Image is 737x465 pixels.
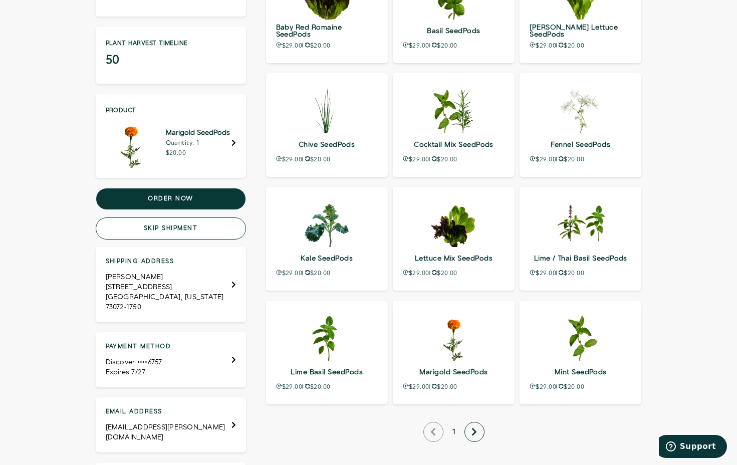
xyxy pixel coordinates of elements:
div: Edit Product [96,94,246,178]
span: 1 [448,423,459,441]
p: $29.00 $20.00 [530,383,631,390]
button: next page [464,422,484,442]
p: $29.00 $20.00 [403,156,505,163]
p: Lime / Thai Basil SeedPods [530,251,631,266]
h4: Email address [106,407,231,416]
p: [PERSON_NAME] Lettuce SeedPods [530,24,631,38]
p: $29.00 $20.00 [530,270,631,277]
div: [PERSON_NAME] [106,272,231,282]
p: Baby Red Romaine SeedPods [276,24,378,38]
div: Email address: swtclggr1@cox.net [96,397,246,452]
p: Product [106,108,236,114]
p: $29.00 $20.00 [276,156,378,163]
p: $29.00 $20.00 [530,156,631,163]
p: $29.00 $20.00 [403,42,505,49]
p: Cocktail Mix SeedPods [403,137,505,152]
img: mint-seedpods-2 [556,311,606,361]
h4: Shipping address [106,257,231,266]
div: [EMAIL_ADDRESS][PERSON_NAME][DOMAIN_NAME] [106,422,231,442]
p: Marigold SeedPods [403,365,505,379]
p: $29.00 $20.00 [403,270,505,277]
img: lettuce-mix-seedpods [428,197,478,247]
p: Lime Basil SeedPods [276,365,378,379]
p: $29.00 $20.00 [530,42,631,49]
img: Marigold SeedPods [106,118,156,168]
div: Expires 7/27 [106,367,171,377]
img: marigold-seedpods-2 [428,311,478,361]
p: Kale SeedPods [276,251,378,266]
p: $20.00 [166,150,230,156]
div: Payment method [96,332,246,387]
iframe: Opens a widget where you can find more information [659,435,727,460]
img: herb-combo-seedpods [556,197,606,247]
h5: Marigold SeedPods [166,129,230,136]
p: Fennel SeedPods [530,137,631,152]
p: $29.00 $20.00 [276,383,378,390]
img: lime-basil-seedpods [302,311,352,361]
img: cocktail-mix-seedpods [428,83,478,133]
p: $29.00 $20.00 [276,270,378,277]
p: $29.00 $20.00 [403,383,505,390]
p: Basil SeedPods [403,24,505,38]
p: Mint SeedPods [530,365,631,379]
img: chive-seedpods-2 [302,83,352,133]
p: Quantity: 1 [166,140,230,146]
img: fennel-seedpods-2 [556,83,606,133]
div: [GEOGRAPHIC_DATA], [US_STATE] 73072-1750 [106,292,231,312]
button: Skip shipment [96,217,246,240]
p: Lettuce Mix SeedPods [403,251,505,266]
div: Shipping address [96,247,246,322]
button: Order now [96,188,246,210]
p: $29.00 $20.00 [276,42,378,49]
h4: Payment method [106,342,171,351]
div: Discover ••••6757 [106,357,171,367]
img: kale-seedpods [302,197,352,247]
p: Chive SeedPods [276,137,378,152]
div: [STREET_ADDRESS] [106,282,231,292]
